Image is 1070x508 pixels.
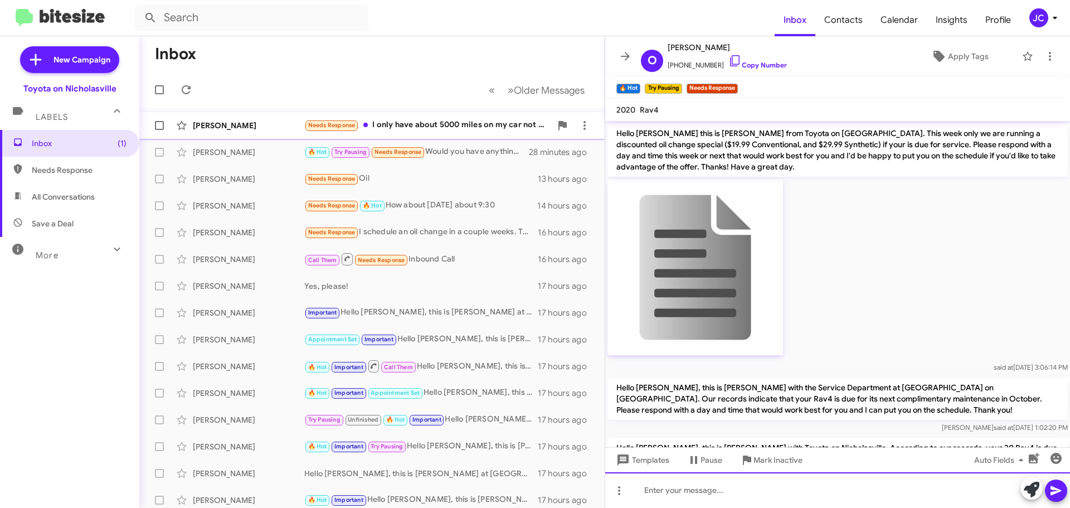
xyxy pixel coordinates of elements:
div: [PERSON_NAME] [193,307,304,318]
button: JC [1020,8,1058,27]
img: 9k= [607,180,783,355]
span: Important [334,496,363,504]
span: Important [364,336,393,343]
div: Yes, please! [304,280,538,292]
button: Mark Inactive [731,450,811,470]
span: Apply Tags [948,46,989,66]
div: 13 hours ago [538,173,596,185]
div: 17 hours ago [538,495,596,506]
span: » [508,83,514,97]
span: Save a Deal [32,218,74,229]
span: 🔥 Hot [386,416,405,423]
small: 🔥 Hot [616,84,640,94]
span: Try Pausing [308,416,341,423]
span: 🔥 Hot [308,496,327,504]
span: All Conversations [32,191,95,202]
span: Important [334,364,363,371]
span: Needs Response [358,257,405,264]
div: 28 minutes ago [529,147,596,158]
div: Hello [PERSON_NAME], this is [PERSON_NAME] at [GEOGRAPHIC_DATA] on [GEOGRAPHIC_DATA]. It's been a... [304,386,538,399]
span: 🔥 Hot [308,389,327,396]
span: Needs Response [308,202,356,209]
small: Try Pausing [645,84,682,94]
div: 17 hours ago [538,414,596,425]
span: Auto Fields [974,450,1028,470]
a: Calendar [872,4,927,36]
span: Appointment Set [371,389,420,396]
p: Hello [PERSON_NAME] this is [PERSON_NAME] from Toyota on [GEOGRAPHIC_DATA]. This week only we are... [607,123,1068,177]
span: 🔥 Hot [308,443,327,450]
div: Hello [PERSON_NAME], this is [PERSON_NAME] at [GEOGRAPHIC_DATA] on [GEOGRAPHIC_DATA]. It's been a... [304,306,538,319]
h1: Inbox [155,45,196,63]
div: [PERSON_NAME] [193,495,304,506]
span: « [489,83,495,97]
button: Apply Tags [902,46,1016,66]
div: I only have about 5000 miles on my car not time yet to get it changed [304,119,551,132]
div: Toyota on Nicholasville [23,83,116,94]
div: Hello [PERSON_NAME], this is [PERSON_NAME] at [GEOGRAPHIC_DATA] on [GEOGRAPHIC_DATA]. It's been a... [304,440,538,453]
p: Hello [PERSON_NAME], this is [PERSON_NAME] with the Service Department at [GEOGRAPHIC_DATA] on [G... [607,378,1068,420]
div: 17 hours ago [538,388,596,399]
button: Templates [605,450,678,470]
a: Inbox [775,4,815,36]
input: Search [135,4,369,31]
span: Appointment Set [308,336,357,343]
div: [PERSON_NAME] [193,388,304,399]
span: Important [412,416,441,423]
a: Insights [927,4,976,36]
span: [PERSON_NAME] [668,41,787,54]
span: Needs Response [308,229,356,236]
span: said at [994,423,1013,432]
span: Call Them [384,364,413,371]
div: [PERSON_NAME] [193,414,304,425]
span: Needs Response [32,165,127,176]
div: [PERSON_NAME] [193,334,304,345]
span: [PHONE_NUMBER] [668,54,787,71]
a: Copy Number [728,61,787,69]
span: Important [334,389,363,396]
div: [PERSON_NAME] [193,147,304,158]
div: Oil [304,172,538,185]
span: Mark Inactive [753,450,802,470]
span: Important [334,443,363,450]
a: Contacts [815,4,872,36]
span: Rav4 [640,105,659,115]
span: Pause [701,450,722,470]
a: Profile [976,4,1020,36]
div: [PERSON_NAME] [193,254,304,265]
div: Hello [PERSON_NAME], this is [PERSON_NAME] at [GEOGRAPHIC_DATA] on [GEOGRAPHIC_DATA]. It's been a... [304,494,538,506]
span: New Campaign [53,54,110,65]
span: 🔥 Hot [308,364,327,371]
div: Inbound Call [304,252,538,266]
span: More [36,250,59,260]
button: Next [501,79,591,101]
small: Needs Response [687,84,738,94]
span: Important [308,309,337,316]
span: Older Messages [514,84,585,96]
span: (1) [118,138,127,149]
div: I schedule an oil change in a couple weeks. Thanks for the reminder [304,226,538,239]
div: [PERSON_NAME] [193,468,304,479]
span: Try Pausing [371,443,403,450]
div: [PERSON_NAME] [193,200,304,211]
span: 2020 [616,105,635,115]
span: 🔥 Hot [363,202,382,209]
button: Auto Fields [965,450,1037,470]
div: Hello [PERSON_NAME], this is [PERSON_NAME] at Toyota on [GEOGRAPHIC_DATA]. It's been a while sinc... [304,413,538,426]
span: Unfinished [348,416,378,423]
span: [PERSON_NAME] [DATE] 1:02:20 PM [942,423,1068,432]
div: [PERSON_NAME] [193,280,304,292]
div: 16 hours ago [538,227,596,238]
div: 17 hours ago [538,334,596,345]
span: Needs Response [308,175,356,182]
span: Try Pausing [334,148,367,156]
div: [PERSON_NAME] [193,361,304,372]
button: Pause [678,450,731,470]
button: Previous [482,79,502,101]
div: 14 hours ago [537,200,596,211]
div: 17 hours ago [538,307,596,318]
